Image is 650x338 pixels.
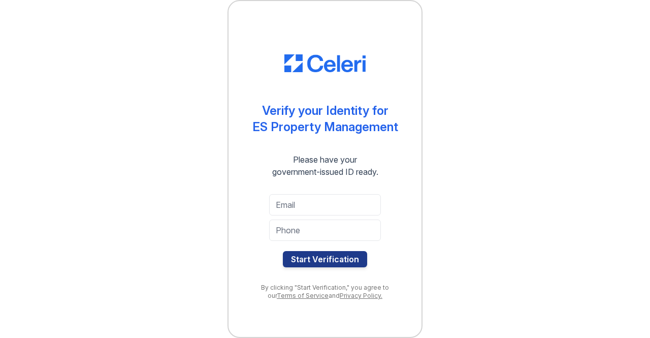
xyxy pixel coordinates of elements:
button: Start Verification [283,251,367,267]
div: Please have your government-issued ID ready. [254,153,397,178]
img: CE_Logo_Blue-a8612792a0a2168367f1c8372b55b34899dd931a85d93a1a3d3e32e68fde9ad4.png [284,54,366,73]
input: Email [269,194,381,216]
input: Phone [269,220,381,241]
a: Privacy Policy. [340,292,382,299]
a: Terms of Service [277,292,329,299]
div: Verify your Identity for ES Property Management [252,103,398,135]
div: By clicking "Start Verification," you agree to our and [249,284,401,300]
iframe: chat widget [607,297,640,328]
